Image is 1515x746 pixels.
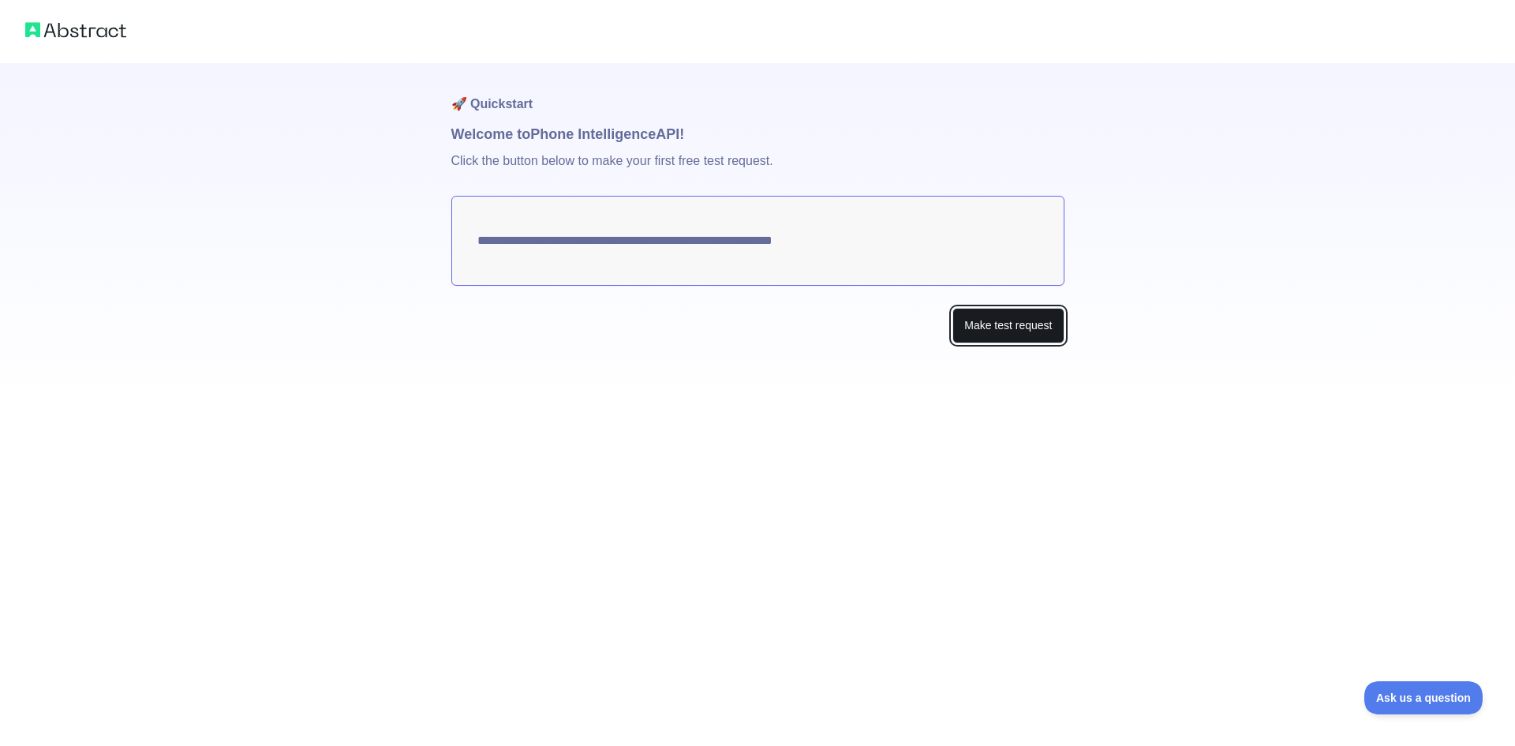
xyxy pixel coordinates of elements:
[25,19,126,41] img: Abstract logo
[451,123,1064,145] h1: Welcome to Phone Intelligence API!
[952,308,1064,343] button: Make test request
[1364,681,1483,714] iframe: Toggle Customer Support
[451,145,1064,196] p: Click the button below to make your first free test request.
[451,63,1064,123] h1: 🚀 Quickstart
